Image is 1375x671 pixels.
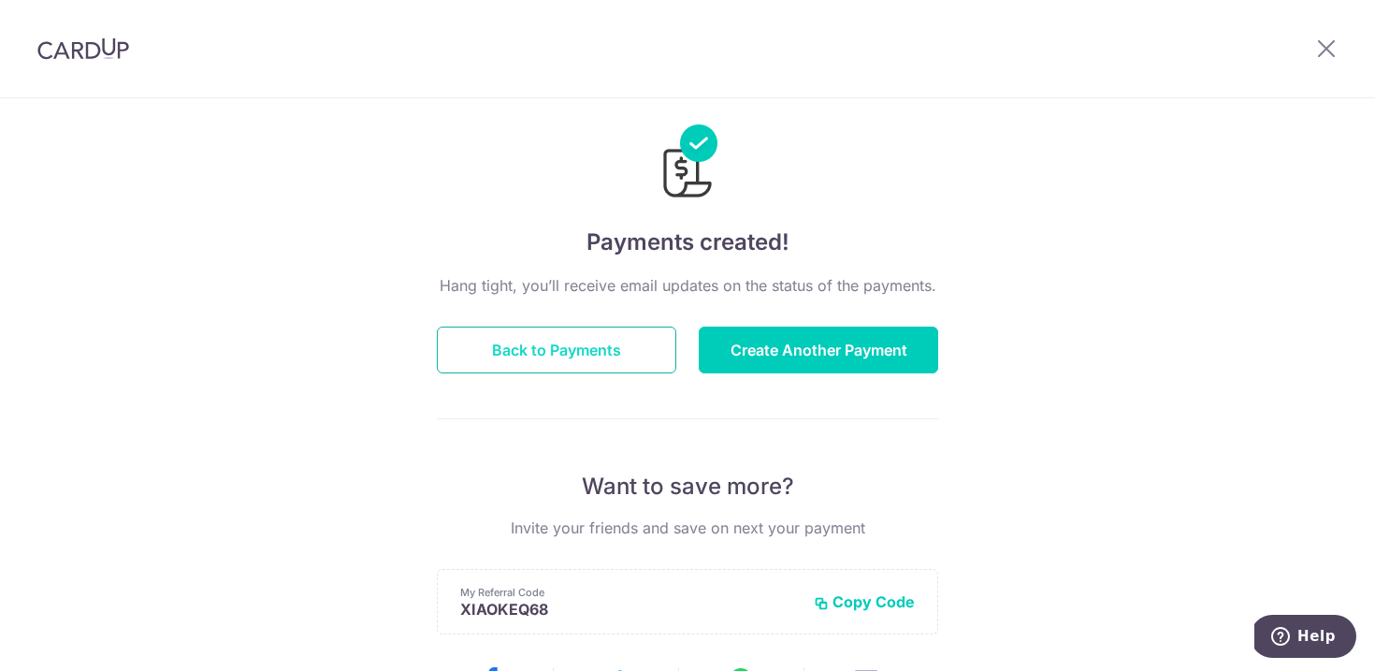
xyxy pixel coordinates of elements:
h4: Payments created! [437,226,938,259]
img: CardUp [37,37,129,60]
p: Want to save more? [437,472,938,502]
button: Create Another Payment [699,327,938,373]
img: Payments [658,124,717,203]
p: Invite your friends and save on next your payment [437,517,938,539]
p: Hang tight, you’ll receive email updates on the status of the payments. [437,274,938,297]
button: Back to Payments [437,327,676,373]
p: My Referral Code [460,585,799,600]
p: XIAOKEQ68 [460,600,799,619]
iframe: Opens a widget where you can find more information [1254,615,1356,662]
button: Copy Code [814,592,915,611]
